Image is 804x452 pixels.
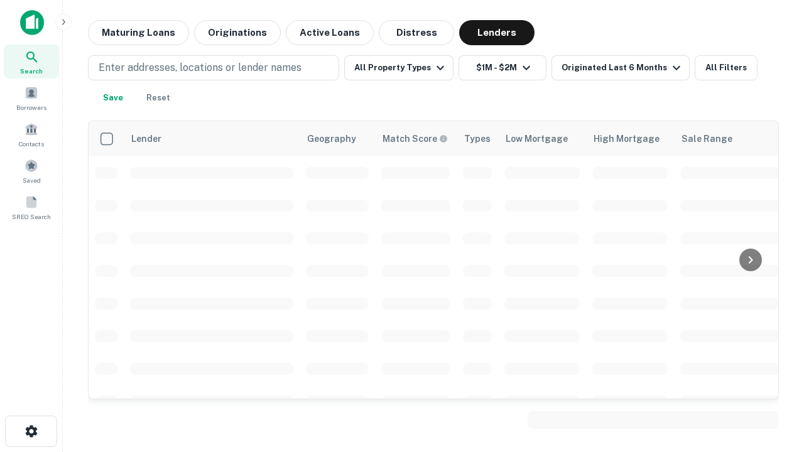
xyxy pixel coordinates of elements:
span: Contacts [19,139,44,149]
iframe: Chat Widget [741,352,804,412]
button: All Property Types [344,55,454,80]
img: capitalize-icon.png [20,10,44,35]
th: Lender [124,121,300,156]
th: Low Mortgage [498,121,586,156]
a: Search [4,45,59,78]
a: Saved [4,154,59,188]
span: Search [20,66,43,76]
th: Geography [300,121,375,156]
button: Lenders [459,20,535,45]
div: Originated Last 6 Months [562,60,684,75]
div: Lender [131,131,161,146]
div: Low Mortgage [506,131,568,146]
div: Types [464,131,491,146]
a: Borrowers [4,81,59,115]
a: Contacts [4,117,59,151]
button: Originated Last 6 Months [551,55,690,80]
h6: Match Score [383,132,445,146]
th: Types [457,121,498,156]
button: Enter addresses, locations or lender names [88,55,339,80]
div: Sale Range [682,131,732,146]
a: SREO Search [4,190,59,224]
button: Maturing Loans [88,20,189,45]
button: Distress [379,20,454,45]
div: Geography [307,131,356,146]
span: Borrowers [16,102,46,112]
th: High Mortgage [586,121,674,156]
span: Saved [23,175,41,185]
button: Save your search to get updates of matches that match your search criteria. [93,85,133,110]
button: Active Loans [286,20,374,45]
p: Enter addresses, locations or lender names [99,60,301,75]
button: Originations [194,20,281,45]
span: SREO Search [12,212,51,222]
button: $1M - $2M [459,55,546,80]
th: Capitalize uses an advanced AI algorithm to match your search with the best lender. The match sco... [375,121,457,156]
div: Capitalize uses an advanced AI algorithm to match your search with the best lender. The match sco... [383,132,448,146]
button: Reset [138,85,178,110]
th: Sale Range [674,121,787,156]
div: High Mortgage [594,131,660,146]
button: All Filters [695,55,758,80]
